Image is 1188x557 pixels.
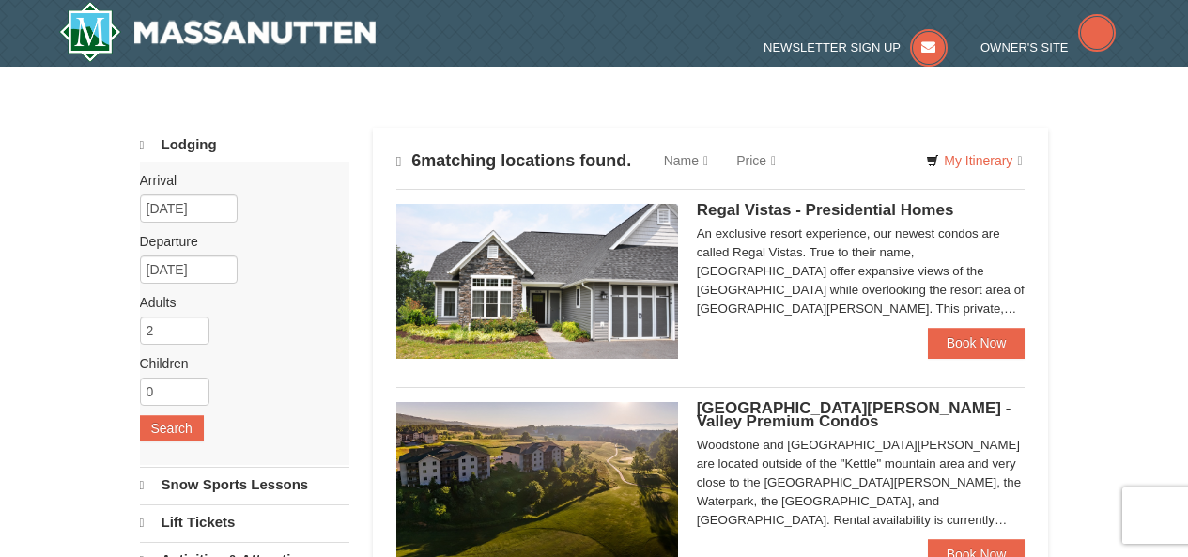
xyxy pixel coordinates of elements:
a: Price [722,142,790,179]
div: An exclusive resort experience, our newest condos are called Regal Vistas. True to their name, [G... [697,224,1026,318]
span: Owner's Site [980,40,1069,54]
a: Lodging [140,128,349,162]
img: 19219041-4-ec11c166.jpg [396,402,678,556]
a: Snow Sports Lessons [140,467,349,503]
label: Departure [140,232,335,251]
label: Arrival [140,171,335,190]
a: Book Now [928,328,1026,358]
a: Newsletter Sign Up [764,40,948,54]
img: 19218991-1-902409a9.jpg [396,204,678,358]
a: Lift Tickets [140,504,349,540]
a: Owner's Site [980,40,1116,54]
a: Massanutten Resort [59,2,377,62]
span: Regal Vistas - Presidential Homes [697,201,954,219]
a: Name [650,142,722,179]
div: Woodstone and [GEOGRAPHIC_DATA][PERSON_NAME] are located outside of the "Kettle" mountain area an... [697,436,1026,530]
label: Adults [140,293,335,312]
img: Massanutten Resort Logo [59,2,377,62]
label: Children [140,354,335,373]
span: [GEOGRAPHIC_DATA][PERSON_NAME] - Valley Premium Condos [697,399,1011,430]
button: Search [140,415,204,441]
a: My Itinerary [914,147,1034,175]
span: Newsletter Sign Up [764,40,901,54]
